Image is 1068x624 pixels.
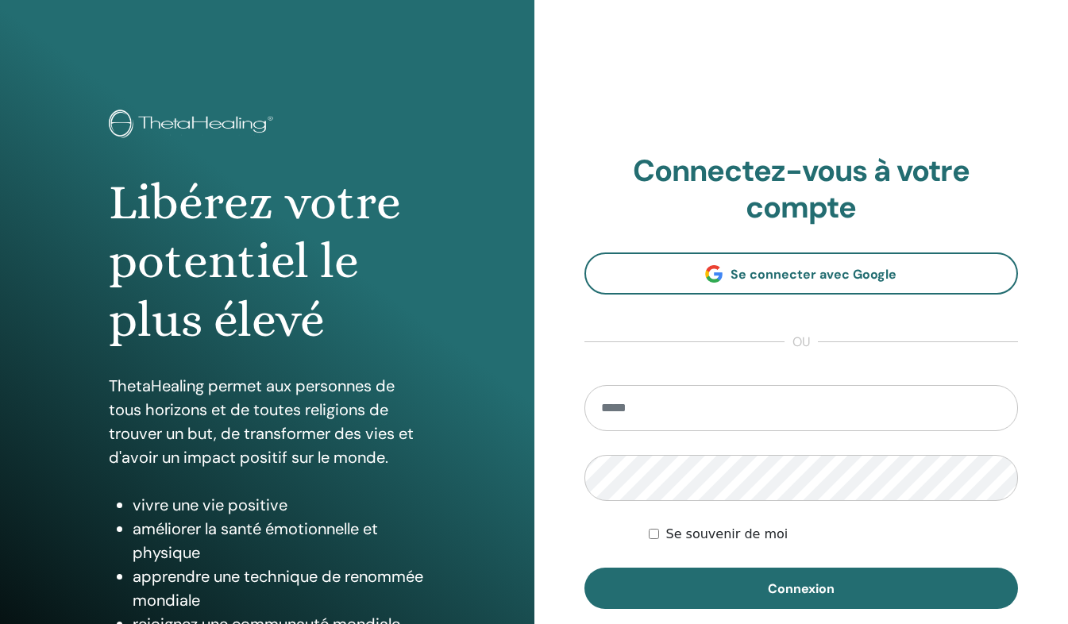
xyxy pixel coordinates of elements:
[785,333,818,352] span: ou
[584,153,1019,225] h2: Connectez-vous à votre compte
[584,568,1019,609] button: Connexion
[665,525,788,544] label: Se souvenir de moi
[584,252,1019,295] a: Se connecter avec Google
[109,173,425,350] h1: Libérez votre potentiel le plus élevé
[731,266,896,283] span: Se connecter avec Google
[133,517,425,564] li: améliorer la santé émotionnelle et physique
[768,580,835,597] span: Connexion
[133,564,425,612] li: apprendre une technique de renommée mondiale
[133,493,425,517] li: vivre une vie positive
[649,525,1018,544] div: Keep me authenticated indefinitely or until I manually logout
[109,374,425,469] p: ThetaHealing permet aux personnes de tous horizons et de toutes religions de trouver un but, de t...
